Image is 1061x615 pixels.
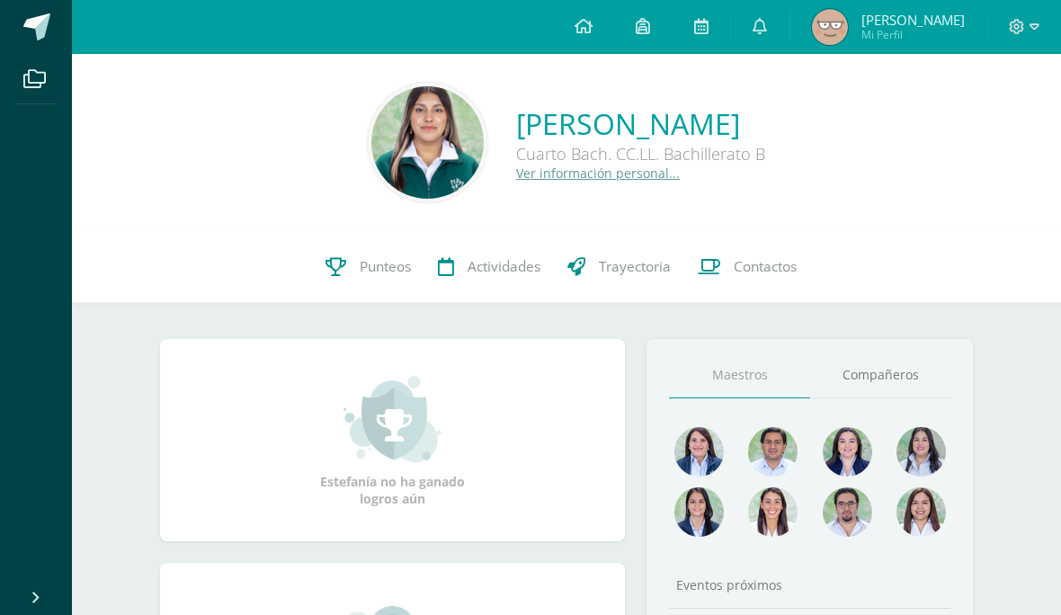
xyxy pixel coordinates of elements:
[516,104,765,143] a: [PERSON_NAME]
[812,9,848,45] img: e698440ddbead892c22494dff1d0b463.png
[823,487,872,537] img: d7e1be39c7a5a7a89cfb5608a6c66141.png
[302,374,482,507] div: Estefanía no ha ganado logros aún
[674,487,724,537] img: d4e0c534ae446c0d00535d3bb96704e9.png
[468,257,540,276] span: Actividades
[823,427,872,477] img: 468d0cd9ecfcbce804e3ccd48d13f1ad.png
[516,143,765,165] div: Cuarto Bach. CC.LL. Bachillerato B
[516,165,680,182] a: Ver información personal...
[748,427,798,477] img: 1e7bfa517bf798cc96a9d855bf172288.png
[896,427,946,477] img: 1934cc27df4ca65fd091d7882280e9dd.png
[734,257,797,276] span: Contactos
[360,257,411,276] span: Punteos
[861,27,965,42] span: Mi Perfil
[371,86,484,199] img: 133f63b9571d25d662cd542e2494d8dd.png
[748,487,798,537] img: 38d188cc98c34aa903096de2d1c9671e.png
[312,231,424,303] a: Punteos
[810,352,951,398] a: Compañeros
[674,427,724,477] img: 4477f7ca9110c21fc6bc39c35d56baaa.png
[424,231,554,303] a: Actividades
[684,231,810,303] a: Contactos
[896,487,946,537] img: 1be4a43e63524e8157c558615cd4c825.png
[669,352,810,398] a: Maestros
[669,576,950,593] div: Eventos próximos
[861,11,965,29] span: [PERSON_NAME]
[599,257,671,276] span: Trayectoria
[343,374,441,464] img: achievement_small.png
[554,231,684,303] a: Trayectoria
